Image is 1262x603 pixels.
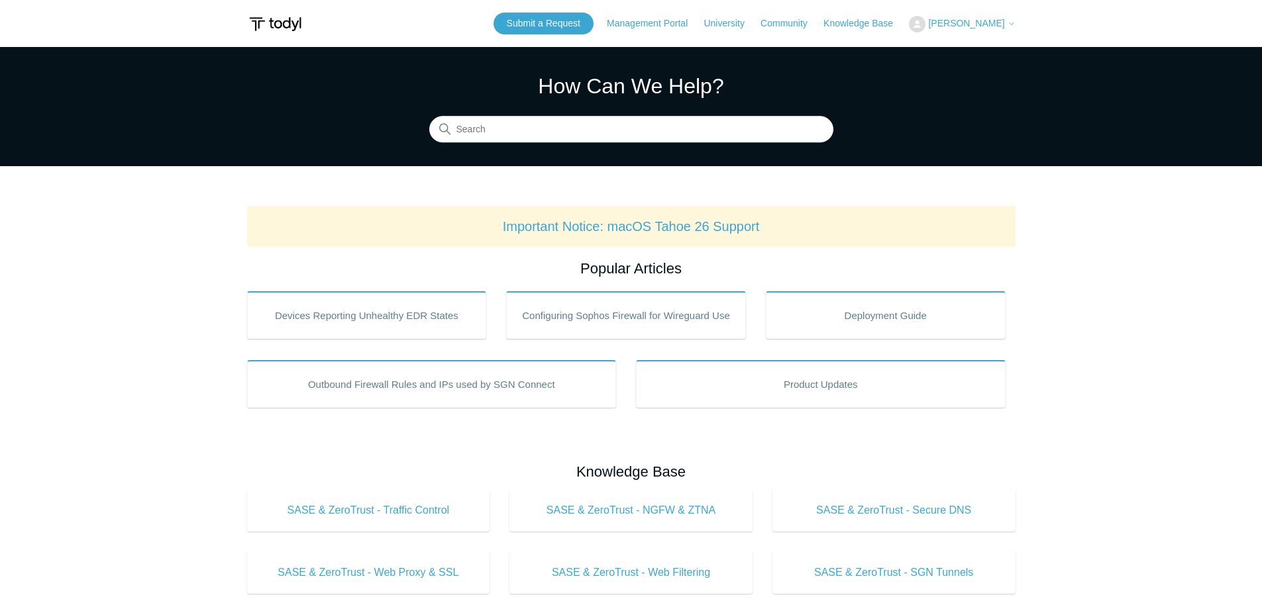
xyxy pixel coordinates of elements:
a: SASE & ZeroTrust - Traffic Control [247,489,490,532]
a: Important Notice: macOS Tahoe 26 Support [503,219,760,234]
span: SASE & ZeroTrust - Secure DNS [792,502,996,518]
span: [PERSON_NAME] [928,18,1004,28]
span: SASE & ZeroTrust - Web Filtering [529,565,733,580]
span: SASE & ZeroTrust - Traffic Control [267,502,470,518]
span: SASE & ZeroTrust - Web Proxy & SSL [267,565,470,580]
input: Search [429,116,833,143]
a: SASE & ZeroTrust - Web Proxy & SSL [247,551,490,594]
a: Community [761,17,821,30]
h1: How Can We Help? [429,70,833,102]
img: Todyl Support Center Help Center home page [247,12,303,36]
a: SASE & ZeroTrust - NGFW & ZTNA [509,489,753,532]
a: Devices Reporting Unhealthy EDR States [247,291,487,339]
a: Product Updates [636,360,1006,408]
a: SASE & ZeroTrust - Secure DNS [772,489,1016,532]
h2: Popular Articles [247,257,1016,279]
a: Deployment Guide [766,291,1006,339]
a: Management Portal [607,17,701,30]
h2: Knowledge Base [247,461,1016,483]
button: [PERSON_NAME] [909,16,1015,32]
a: SASE & ZeroTrust - SGN Tunnels [772,551,1016,594]
span: SASE & ZeroTrust - SGN Tunnels [792,565,996,580]
a: SASE & ZeroTrust - Web Filtering [509,551,753,594]
a: Outbound Firewall Rules and IPs used by SGN Connect [247,360,617,408]
a: Knowledge Base [823,17,906,30]
span: SASE & ZeroTrust - NGFW & ZTNA [529,502,733,518]
a: University [704,17,757,30]
a: Submit a Request [494,13,594,34]
a: Configuring Sophos Firewall for Wireguard Use [506,291,746,339]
